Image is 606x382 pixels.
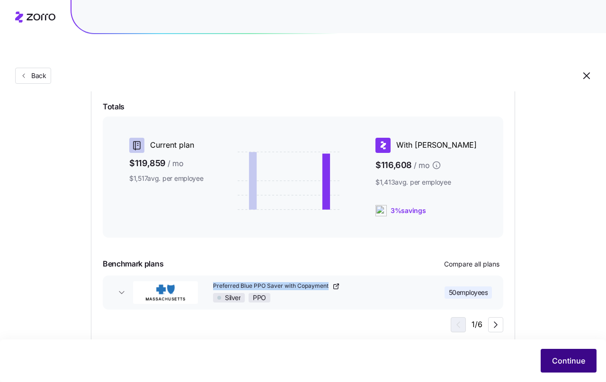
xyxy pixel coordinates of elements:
[133,281,198,304] img: BlueCross BlueShield of Massachusetts
[444,259,499,269] span: Compare all plans
[440,257,503,272] button: Compare all plans
[253,293,266,302] span: PPO
[129,138,204,153] div: Current plan
[449,288,488,297] span: 50 employees
[414,160,430,171] span: / mo
[213,282,418,290] a: Preferred Blue PPO Saver with Copayment
[451,317,503,332] div: 1 / 6
[375,157,477,174] span: $116,608
[27,71,46,80] span: Back
[168,158,184,169] span: / mo
[375,178,477,187] span: $1,413 avg. per employee
[225,293,241,302] span: Silver
[375,205,387,216] img: ai-icon.png
[103,275,503,310] button: BlueCross BlueShield of MassachusettsPreferred Blue PPO Saver with CopaymentSilverPPO50employees
[15,68,51,84] button: Back
[541,349,597,373] button: Continue
[213,282,330,290] span: Preferred Blue PPO Saver with Copayment
[391,206,426,215] span: 3% savings
[552,355,585,366] span: Continue
[103,258,163,270] span: Benchmark plans
[129,157,204,170] span: $119,859
[375,138,477,153] div: With [PERSON_NAME]
[103,101,503,113] span: Totals
[129,174,204,183] span: $1,517 avg. per employee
